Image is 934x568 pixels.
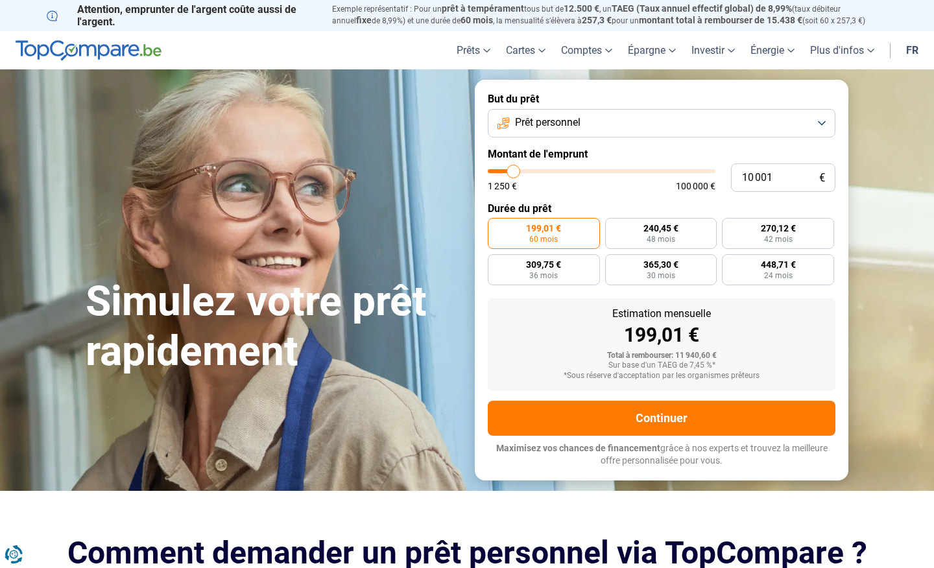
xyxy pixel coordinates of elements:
p: Attention, emprunter de l'argent coûte aussi de l'argent. [47,3,317,28]
span: 1 250 € [488,182,517,191]
span: 100 000 € [676,182,715,191]
p: Exemple représentatif : Pour un tous but de , un (taux débiteur annuel de 8,99%) et une durée de ... [332,3,887,27]
span: 48 mois [647,235,675,243]
span: 60 mois [461,15,493,25]
span: 36 mois [529,272,558,279]
span: € [819,172,825,183]
span: 12.500 € [564,3,599,14]
label: Durée du prêt [488,202,835,215]
span: Maximisez vos chances de financement [496,443,660,453]
span: fixe [356,15,372,25]
span: montant total à rembourser de 15.438 € [639,15,802,25]
span: 365,30 € [643,260,678,269]
span: 42 mois [764,235,793,243]
span: TAEG (Taux annuel effectif global) de 8,99% [612,3,792,14]
span: 30 mois [647,272,675,279]
span: 60 mois [529,235,558,243]
a: fr [898,31,926,69]
img: TopCompare [16,40,162,61]
span: 240,45 € [643,224,678,233]
span: 309,75 € [526,260,561,269]
button: Continuer [488,401,835,436]
div: *Sous réserve d'acceptation par les organismes prêteurs [498,372,825,381]
span: 257,3 € [582,15,612,25]
span: 448,71 € [761,260,796,269]
span: prêt à tempérament [442,3,524,14]
a: Investir [684,31,743,69]
button: Prêt personnel [488,109,835,137]
div: Estimation mensuelle [498,309,825,319]
h1: Simulez votre prêt rapidement [86,277,459,377]
a: Prêts [449,31,498,69]
div: Sur base d'un TAEG de 7,45 %* [498,361,825,370]
a: Plus d'infos [802,31,882,69]
span: Prêt personnel [515,115,581,130]
label: But du prêt [488,93,835,105]
div: 199,01 € [498,325,825,345]
span: 270,12 € [761,224,796,233]
a: Épargne [620,31,684,69]
p: grâce à nos experts et trouvez la meilleure offre personnalisée pour vous. [488,442,835,467]
a: Cartes [498,31,553,69]
a: Comptes [553,31,620,69]
span: 24 mois [764,272,793,279]
label: Montant de l'emprunt [488,148,835,160]
span: 199,01 € [526,224,561,233]
a: Énergie [743,31,802,69]
div: Total à rembourser: 11 940,60 € [498,351,825,361]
